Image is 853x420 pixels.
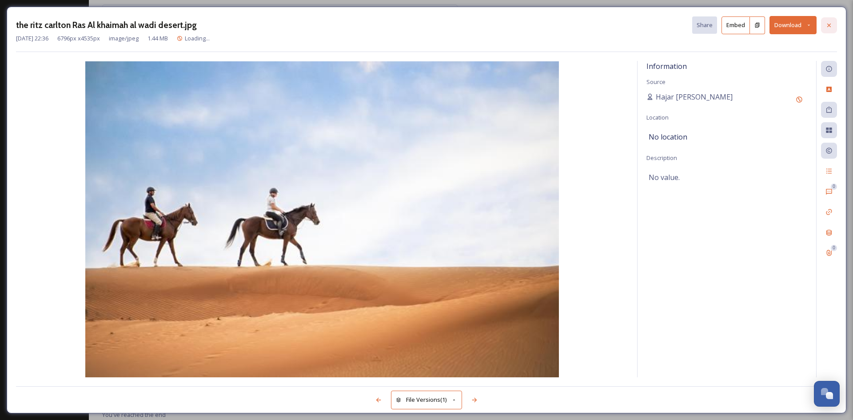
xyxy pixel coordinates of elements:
span: Information [646,61,687,71]
span: image/jpeg [109,34,139,43]
button: Download [769,16,817,34]
span: [DATE] 22:36 [16,34,48,43]
div: 0 [831,184,837,190]
span: No value. [649,172,680,183]
img: 1a84526f-c389-497e-ae4c-1f6e70c5d421.jpg [16,61,628,377]
span: 1.44 MB [147,34,168,43]
button: Share [692,16,717,34]
button: File Versions(1) [391,391,462,409]
span: Loading... [185,34,210,42]
span: Description [646,154,677,162]
button: Embed [721,16,750,34]
span: 6796 px x 4535 px [57,34,100,43]
span: Source [646,78,666,86]
div: 0 [831,245,837,251]
span: No location [649,132,687,142]
span: Hajar [PERSON_NAME] [656,92,733,102]
button: Open Chat [814,381,840,407]
span: Location [646,113,669,121]
h3: the ritz carlton Ras Al khaimah al wadi desert.jpg [16,19,197,32]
